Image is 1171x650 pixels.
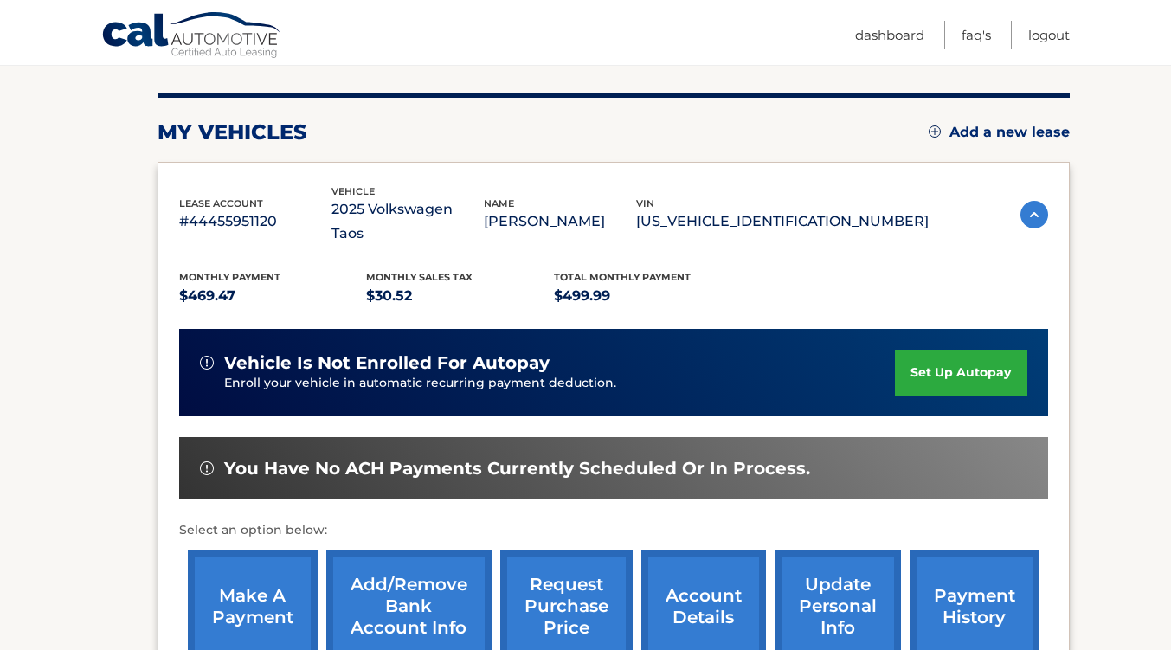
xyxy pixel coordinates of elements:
p: Select an option below: [179,520,1048,541]
p: $469.47 [179,284,367,308]
h2: my vehicles [158,119,307,145]
img: alert-white.svg [200,356,214,370]
a: Dashboard [855,21,924,49]
img: add.svg [929,125,941,138]
p: 2025 Volkswagen Taos [331,197,484,246]
img: accordion-active.svg [1020,201,1048,228]
span: vehicle is not enrolled for autopay [224,352,550,374]
a: FAQ's [962,21,991,49]
span: lease account [179,197,263,209]
p: $499.99 [554,284,742,308]
a: Add a new lease [929,124,1070,141]
p: [US_VEHICLE_IDENTIFICATION_NUMBER] [636,209,929,234]
span: Total Monthly Payment [554,271,691,283]
a: Cal Automotive [101,11,283,61]
p: [PERSON_NAME] [484,209,636,234]
span: Monthly Payment [179,271,280,283]
p: #44455951120 [179,209,331,234]
span: vehicle [331,185,375,197]
a: set up autopay [895,350,1026,396]
span: You have no ACH payments currently scheduled or in process. [224,458,810,479]
span: vin [636,197,654,209]
p: $30.52 [366,284,554,308]
span: name [484,197,514,209]
span: Monthly sales Tax [366,271,473,283]
img: alert-white.svg [200,461,214,475]
a: Logout [1028,21,1070,49]
p: Enroll your vehicle in automatic recurring payment deduction. [224,374,896,393]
